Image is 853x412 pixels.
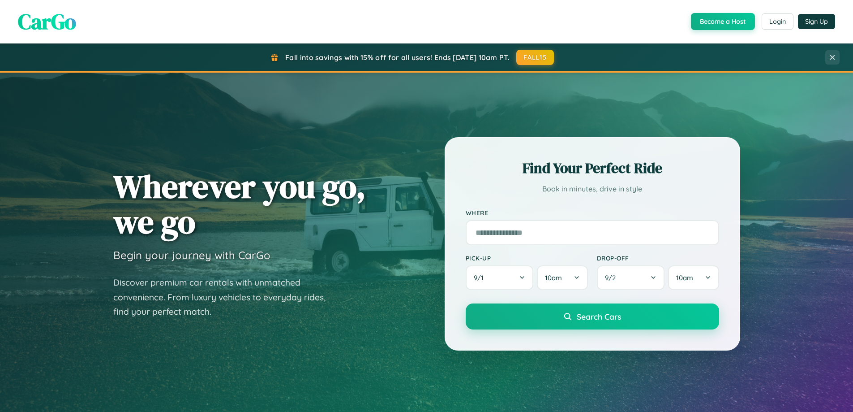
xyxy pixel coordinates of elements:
[545,273,562,282] span: 10am
[516,50,554,65] button: FALL15
[18,7,76,36] span: CarGo
[577,312,621,321] span: Search Cars
[597,265,665,290] button: 9/2
[537,265,587,290] button: 10am
[605,273,620,282] span: 9 / 2
[474,273,488,282] span: 9 / 1
[762,13,793,30] button: Login
[466,182,719,195] p: Book in minutes, drive in style
[113,169,366,239] h1: Wherever you go, we go
[466,254,588,262] label: Pick-up
[597,254,719,262] label: Drop-off
[668,265,719,290] button: 10am
[466,158,719,178] h2: Find Your Perfect Ride
[466,265,534,290] button: 9/1
[466,304,719,330] button: Search Cars
[798,14,835,29] button: Sign Up
[285,53,510,62] span: Fall into savings with 15% off for all users! Ends [DATE] 10am PT.
[691,13,755,30] button: Become a Host
[466,209,719,217] label: Where
[113,275,337,319] p: Discover premium car rentals with unmatched convenience. From luxury vehicles to everyday rides, ...
[676,273,693,282] span: 10am
[113,248,270,262] h3: Begin your journey with CarGo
